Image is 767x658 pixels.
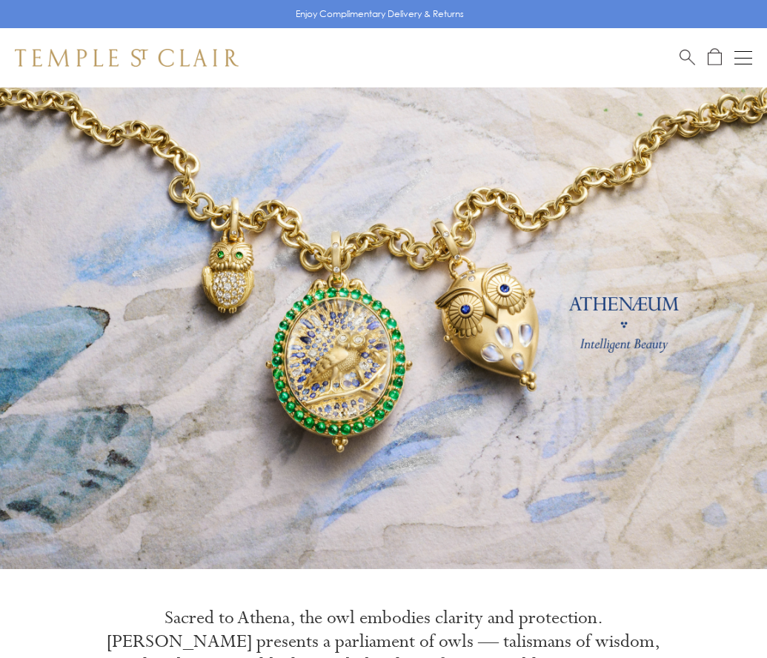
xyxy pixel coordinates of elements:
a: Open Shopping Bag [708,48,722,67]
p: Enjoy Complimentary Delivery & Returns [296,7,464,21]
button: Open navigation [734,49,752,67]
img: Temple St. Clair [15,49,239,67]
a: Search [680,48,695,67]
